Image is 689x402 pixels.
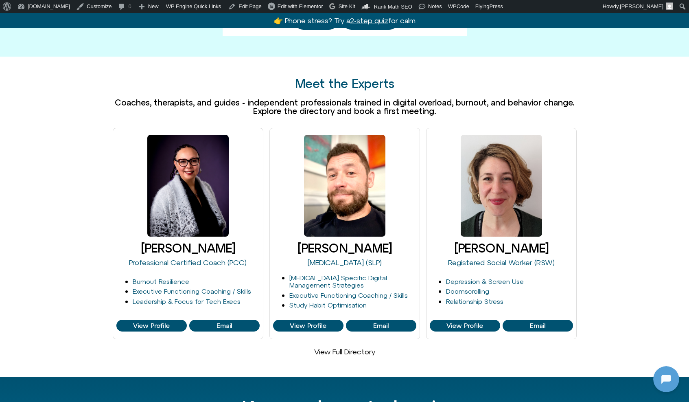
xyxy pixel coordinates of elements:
[289,292,408,299] a: Executive Functioning Coaching / Skills
[273,320,343,332] a: View Profile of Craig Selinger
[448,258,555,267] a: Registered Social Worker (RSW)
[129,258,247,267] a: Professional Certified Coach (PCC)
[23,26,145,55] p: Got it — share your email so I can pick up where we left off or start the quiz with you.
[139,260,152,273] svg: Voice Input Button
[274,16,416,25] a: 👉 Phone stress? Try a2-step quizfor calm
[7,4,20,17] img: N5FCcHC.png
[350,16,388,25] u: 2-step quiz
[116,320,187,332] a: View Profile of Faelyne Templer
[24,5,125,16] h2: [DOMAIN_NAME]
[133,288,251,295] a: Executive Functioning Coaching / Skills
[23,179,145,199] p: What’s the ONE phone habit you most want to change right now?
[2,47,13,59] img: N5FCcHC.png
[454,241,549,255] a: [PERSON_NAME]
[2,191,13,202] img: N5FCcHC.png
[133,322,170,330] span: View Profile
[141,241,235,255] a: [PERSON_NAME]
[278,3,323,9] span: Edit with Elementor
[430,320,500,332] a: View Profile of Jessie Kussin
[23,69,145,99] p: I notice you stepped away — that’s totally okay. Come back when you’re ready, I’m here to help.
[289,301,367,309] a: Study Habit Optimisation
[374,4,412,10] span: Rank Math SEO
[115,98,574,116] span: Coaches, therapists, and guides - independent professionals trained in digital overload, burnout,...
[113,77,577,90] h2: Meet the Experts
[446,278,524,285] a: Depression & Screen Use
[133,278,189,285] a: Burnout Resilience
[373,322,389,330] span: Email
[142,4,156,18] svg: Close Chatbot Button
[189,320,260,332] a: View Profile of Faelyne Templer
[2,2,161,19] button: Expand Header Button
[217,322,232,330] span: Email
[446,298,503,305] a: Relationship Stress
[23,213,145,242] p: I noticed you stepped away — that’s okay. I’m here when you want to pick this up.
[308,258,382,267] a: [MEDICAL_DATA] (SLP)
[71,116,92,125] p: [DATE]
[14,262,126,270] textarea: Message Input
[128,4,142,18] svg: Restart Conversation Button
[290,322,326,330] span: View Profile
[297,241,392,255] a: [PERSON_NAME]
[346,320,416,332] a: View Profile of Craig Selinger
[2,157,13,169] img: N5FCcHC.png
[620,3,663,9] span: [PERSON_NAME]
[446,288,489,295] a: Doomscrolling
[446,322,483,330] span: View Profile
[2,90,13,102] img: N5FCcHC.png
[133,298,241,305] a: Leadership & Focus for Tech Execs
[530,322,545,330] span: Email
[503,320,573,332] a: View Profile of Jessie Kussin
[314,347,375,356] a: View Full Directory
[23,136,145,165] p: Hi — I’m [DOMAIN_NAME], your AI coaching assistant here to help you reflect and take tiny steps f...
[653,366,679,392] iframe: Botpress
[2,234,13,245] img: N5FCcHC.png
[289,274,387,289] a: [MEDICAL_DATA] Specific Digital Management Strategies
[339,3,355,9] span: Site Kit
